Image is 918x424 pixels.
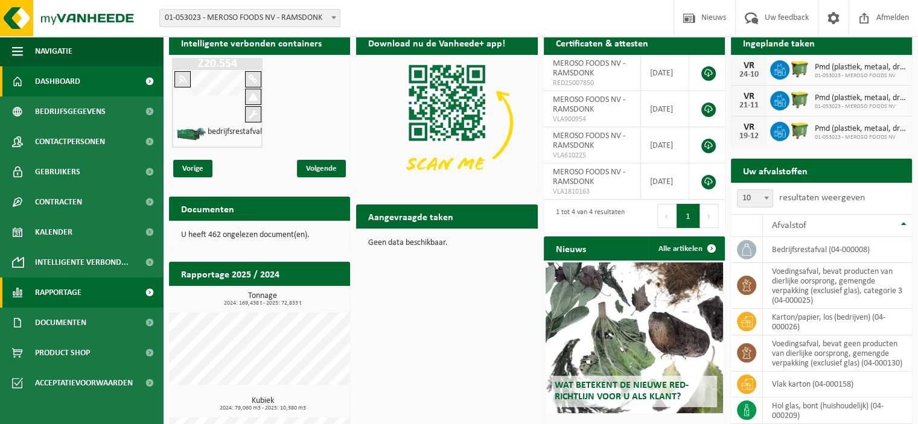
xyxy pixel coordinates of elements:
span: Navigatie [35,36,72,66]
h1: Z20.554 [175,58,260,70]
span: 2024: 169,438 t - 2025: 72,833 t [175,300,350,306]
div: 19-12 [737,132,761,141]
span: Volgende [297,160,346,177]
h2: Rapportage 2025 / 2024 [169,262,292,285]
span: MEROSO FOODS NV - RAMSDONK [553,95,625,114]
span: VLA1810163 [553,187,631,197]
h4: bedrijfsrestafval [208,128,262,136]
td: [DATE] [641,91,689,127]
img: WB-1100-HPE-GN-50 [789,89,810,110]
img: HK-XZ-20-GN-01 [176,127,206,142]
span: Kalender [35,217,72,247]
h3: Tonnage [175,292,350,306]
button: Next [700,204,719,228]
p: U heeft 462 ongelezen document(en). [181,231,338,239]
div: 1 tot 4 van 4 resultaten [550,203,625,229]
span: 01-053023 - MEROSO FOODS NV - RAMSDONK [160,10,340,27]
div: VR [737,122,761,132]
span: 01-053023 - MEROSO FOODS NV [815,134,906,141]
a: Alle artikelen [649,236,724,261]
span: Acceptatievoorwaarden [35,368,133,398]
span: Product Shop [35,338,90,368]
span: Dashboard [35,66,80,97]
h2: Nieuws [544,236,598,260]
button: 1 [677,204,700,228]
h3: Kubiek [175,397,350,411]
span: VLA610225 [553,151,631,160]
img: Download de VHEPlus App [356,55,537,191]
td: karton/papier, los (bedrijven) (04-000026) [763,309,912,335]
span: MEROSO FOODS NV - RAMSDONK [553,168,625,186]
span: Pmd (plastiek, metaal, drankkartons) (bedrijven) [815,124,906,134]
span: Gebruikers [35,157,80,187]
td: [DATE] [641,55,689,91]
button: Previous [657,204,677,228]
span: Contactpersonen [35,127,105,157]
span: MEROSO FOODS NV - RAMSDONK [553,131,625,150]
a: Wat betekent de nieuwe RED-richtlijn voor u als klant? [546,262,723,413]
div: 24-10 [737,71,761,79]
p: Geen data beschikbaar. [368,239,525,247]
span: Intelligente verbond... [35,247,129,277]
td: [DATE] [641,163,689,200]
td: voedingsafval, bevat producten van dierlijke oorsprong, gemengde verpakking (exclusief glas), cat... [763,263,912,309]
span: Contracten [35,187,82,217]
span: 10 [738,190,773,207]
td: bedrijfsrestafval (04-000008) [763,237,912,263]
span: 10 [737,189,773,207]
label: resultaten weergeven [779,193,865,203]
h2: Download nu de Vanheede+ app! [356,31,517,54]
h2: Intelligente verbonden containers [169,31,350,54]
span: Wat betekent de nieuwe RED-richtlijn voor u als klant? [555,381,689,402]
img: WB-1100-HPE-GN-50 [789,59,810,79]
span: Vorige [173,160,212,177]
td: vlak karton (04-000158) [763,372,912,397]
h2: Ingeplande taken [731,31,827,54]
span: Rapportage [35,277,81,308]
td: [DATE] [641,127,689,163]
h2: Aangevraagde taken [356,204,465,228]
h2: Uw afvalstoffen [731,159,820,182]
span: Afvalstof [772,221,806,230]
td: hol glas, bont (huishoudelijk) (04-000209) [763,397,912,424]
span: 01-053023 - MEROSO FOODS NV [815,103,906,110]
div: VR [737,61,761,71]
span: Bedrijfsgegevens [35,97,106,127]
span: Documenten [35,308,86,338]
div: VR [737,92,761,101]
span: RED25007850 [553,78,631,88]
a: Bekijk rapportage [260,285,349,309]
span: 2024: 79,060 m3 - 2025: 10,380 m3 [175,405,350,411]
h2: Documenten [169,197,246,220]
img: WB-1100-HPE-GN-50 [789,120,810,141]
span: Pmd (plastiek, metaal, drankkartons) (bedrijven) [815,63,906,72]
td: voedingsafval, bevat geen producten van dierlijke oorsprong, gemengde verpakking (exclusief glas)... [763,335,912,372]
span: 01-053023 - MEROSO FOODS NV - RAMSDONK [159,9,340,27]
div: 21-11 [737,101,761,110]
span: MEROSO FOODS NV - RAMSDONK [553,59,625,78]
span: Pmd (plastiek, metaal, drankkartons) (bedrijven) [815,93,906,103]
span: VLA900954 [553,115,631,124]
span: 01-053023 - MEROSO FOODS NV [815,72,906,80]
h2: Certificaten & attesten [544,31,660,54]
